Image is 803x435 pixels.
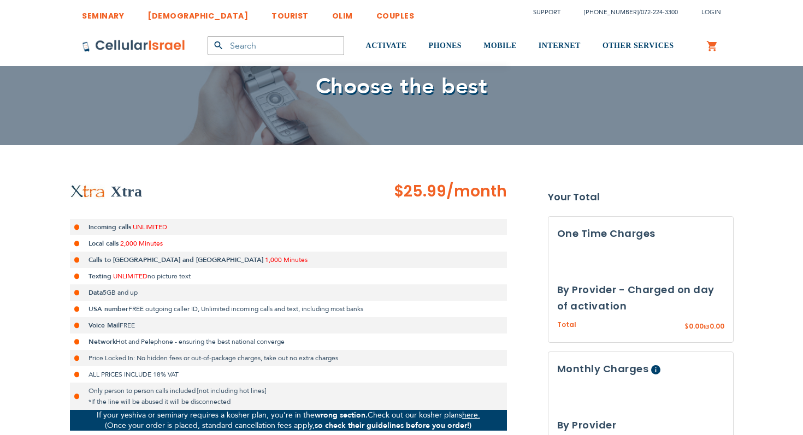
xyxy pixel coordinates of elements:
a: Support [533,8,560,16]
h3: By Provider - Charged on day of activation [557,282,724,314]
a: OLIM [332,3,353,23]
strong: Data [88,288,103,297]
span: ACTIVATE [366,41,407,50]
a: MOBILE [483,26,517,67]
span: $ [684,322,689,332]
a: COUPLES [376,3,415,23]
strong: Local calls [88,239,119,248]
span: $25.99 [394,181,446,202]
span: FREE outgoing caller ID, Unlimited incoming calls and text, including most banks [128,305,363,313]
li: 5GB and up [70,284,507,301]
input: Search [208,36,344,55]
a: INTERNET [539,26,581,67]
span: UNLIMITED [133,223,167,231]
strong: USA number [88,305,128,313]
span: Hot and Pelephone - ensuring the best national converge [116,337,285,346]
span: 2,000 Minutes [120,239,163,248]
img: Xtra [70,184,105,199]
strong: Incoming calls [88,223,131,231]
h3: One Time Charges [557,225,724,242]
strong: Calls to [GEOGRAPHIC_DATA] and [GEOGRAPHIC_DATA] [88,255,263,264]
span: Help [651,365,660,374]
li: Only person to person calls included [not including hot lines] *If the line will be abused it wil... [70,383,507,410]
strong: Voice Mail [88,321,120,330]
a: TOURIST [271,3,309,23]
a: ACTIVATE [366,26,407,67]
span: no picture text [147,272,191,281]
strong: Network [88,337,116,346]
span: INTERNET [539,41,581,50]
strong: so check their guidelines before you order!) [315,420,471,431]
a: [PHONE_NUMBER] [584,8,639,16]
span: MOBILE [483,41,517,50]
li: Price Locked In: No hidden fees or out-of-package charges, take out no extra charges [70,350,507,366]
span: FREE [120,321,135,330]
a: SEMINARY [82,3,124,23]
span: UNLIMITED [113,272,147,281]
a: [DEMOGRAPHIC_DATA] [147,3,248,23]
span: Monthly Charges [557,362,649,376]
a: 072-224-3300 [641,8,678,16]
strong: Your Total [548,189,734,205]
span: /month [446,181,507,202]
h3: By Provider [557,417,724,433]
span: Choose the best [316,71,488,102]
span: 0.00 [689,321,704,331]
span: 1,000 Minutes [265,255,308,264]
span: PHONES [429,41,462,50]
a: PHONES [429,26,462,67]
h2: Xtra [111,181,143,202]
p: If your yeshiva or seminary requires a kosher plan, you’re in the Check out our kosher plans (Onc... [70,410,507,431]
strong: Texting [88,272,111,281]
li: ALL PRICES INCLUDE 18% VAT [70,366,507,383]
li: / [573,4,678,20]
a: OTHER SERVICES [603,26,674,67]
img: Cellular Israel Logo [82,39,186,52]
strong: wrong section. [315,410,368,420]
span: Login [701,8,721,16]
span: 0.00 [710,321,724,331]
span: OTHER SERVICES [603,41,674,50]
span: Total [557,320,576,330]
a: here. [462,410,480,420]
span: ₪ [704,322,710,332]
